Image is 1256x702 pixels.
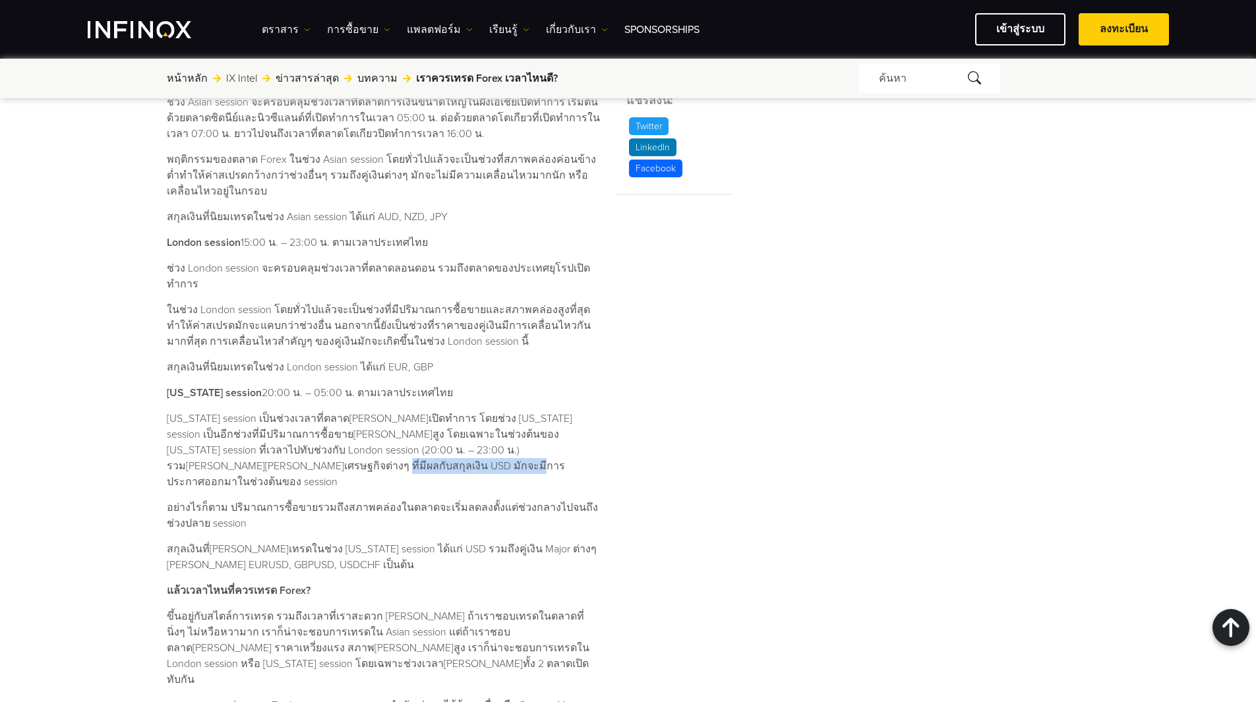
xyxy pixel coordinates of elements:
p: สกุลเงินที่นิยมเทรดในช่วง London session ได้แก่ EUR, GBP [167,359,601,375]
a: เกี่ยวกับเรา [546,22,608,38]
a: ลงทะเบียน [1079,13,1169,45]
a: เรียนรู้ [489,22,529,38]
span: เราควรเทรด Forex เวลาไหนดี? [416,71,558,86]
h5: แชร์สิ่งนี้: [626,92,732,109]
a: บทความ [357,71,398,86]
p: สกุลเงินที่นิยมเทรดในช่วง Asian session ได้แก่ AUD, NZD, JPY [167,209,601,225]
p: 15:00 น. – 23:00 น. ตามเวลาประเทศไทย [167,235,601,250]
img: arrow-right [213,74,221,82]
a: การซื้อขาย [327,22,390,38]
p: อย่างไรก็ตาม ปริมาณการซื้อขายรวมถึงสภาพคล่องในตลาดจะเริ่มลดลงตั้งแต่ช่วงกลางไปจนถึงช่วงปลาย session [167,500,601,531]
a: ข่าวสารล่าสุด [276,71,339,86]
p: Twitter [629,117,669,135]
img: arrow-right [403,74,411,82]
a: ตราสาร [262,22,311,38]
p: พฤติกรรมของตลาด Forex ในช่วง Asian session โดยทั่วไปแล้วจะเป็นช่วงที่สภาพคล่องค่อนข้างต่ำทำให้ค่า... [167,152,601,199]
img: arrow-right [262,74,270,82]
a: Facebook [626,160,685,177]
a: IX Intel [226,71,257,86]
p: ในช่วง London session โดยทั่วไปแล้วจะเป็นช่วงที่มีปริมาณการซื้อขายและสภาพคล่องสูงที่สุด ทำให้ค่าส... [167,302,601,349]
strong: [US_STATE] session [167,386,262,399]
img: arrow-right [344,74,352,82]
p: Facebook [629,160,682,177]
a: แพลตฟอร์ม [407,22,473,38]
div: ค้นหา [859,64,1000,93]
p: [US_STATE] session เป็นช่วงเวลาที่ตลาด[PERSON_NAME]เปิดทำการ โดยช่วง [US_STATE] session เป็นอีกช่... [167,411,601,490]
p: สกุลเงินที่[PERSON_NAME]เทรดในช่วง [US_STATE] session ได้แก่ USD รวมถึงคู่เงิน Major ต่างๆ [PERSO... [167,541,601,573]
p: ช่วง London session จะครอบคลุมช่วงเวลาที่ตลาดลอนดอน รวมถึงตลาดของประเทศยุโรปเปิดทำการ [167,260,601,292]
a: เข้าสู่ระบบ [975,13,1065,45]
strong: London session [167,236,241,249]
a: Sponsorships [624,22,700,38]
a: LinkedIn [626,138,679,156]
p: LinkedIn [629,138,676,156]
a: หน้าหลัก [167,71,208,86]
p: ขึ้นอยู่กับสไตล์การเทรด รวมถึงเวลาที่เราสะดวก [PERSON_NAME] ถ้าเราชอบเทรดในตลาดที่นิ่งๆ ไม่หวือหว... [167,608,601,687]
a: Twitter [626,117,671,135]
strong: แล้วเวลาไหนที่ควรเทรด Forex? [167,584,311,597]
a: INFINOX Logo [88,21,222,38]
p: 20:00 น. – 05:00 น. ตามเวลาประเทศไทย [167,385,601,401]
p: ช่วง Asian session จะครอบคลุมช่วงเวลาที่ตลาดการเงินขนาดใหญ่ในฝั่งเอเชียเปิดทำการ เริ่มต้นด้วยตลาด... [167,94,601,142]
